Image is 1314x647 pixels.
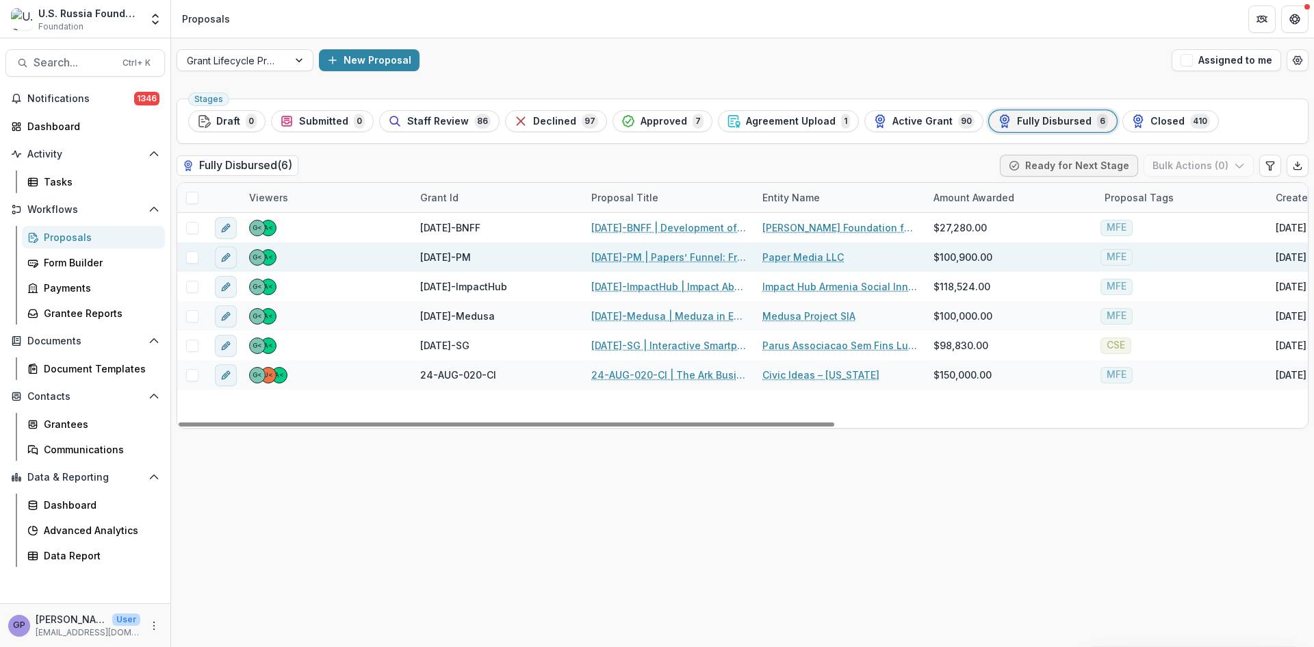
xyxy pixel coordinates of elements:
button: edit [215,364,237,386]
span: 1346 [134,92,159,105]
div: Gennady Podolny <gpodolny@usrf.us> [253,254,262,261]
button: Agreement Upload1 [718,110,859,132]
span: 97 [582,114,598,129]
button: Get Help [1281,5,1309,33]
div: Alan Griffin <alan.griffin@usrf.us> [263,225,273,231]
div: Viewers [241,183,412,212]
button: Open Activity [5,143,165,165]
span: Staff Review [407,116,469,127]
span: Activity [27,149,143,160]
a: 24-AUG-020-CI | The Ark Business Association [591,368,746,382]
span: Stages [194,94,223,104]
div: Ctrl + K [120,55,153,71]
span: Documents [27,335,143,347]
span: 0 [354,114,365,129]
div: [DATE] [1276,309,1306,323]
span: Submitted [299,116,348,127]
div: Entity Name [754,183,925,212]
button: edit [215,305,237,327]
span: Workflows [27,204,143,216]
span: Approved [641,116,687,127]
div: Grantee Reports [44,306,154,320]
div: Grantees [44,417,154,431]
span: 0 [246,114,257,129]
button: Submitted0 [271,110,374,132]
div: Gennady Podolny [13,621,25,630]
div: Payments [44,281,154,295]
span: Fully Disbursed [1017,116,1092,127]
p: [EMAIL_ADDRESS][DOMAIN_NAME] [36,626,140,639]
a: Grantee Reports [22,302,165,325]
div: Document Templates [44,361,154,376]
button: Notifications1346 [5,88,165,110]
span: Notifications [27,93,134,105]
div: [DATE] [1276,338,1306,353]
button: Assigned to me [1172,49,1281,71]
div: Proposal Title [583,183,754,212]
button: Export table data [1287,155,1309,177]
button: Search... [5,49,165,77]
span: $150,000.00 [933,368,992,382]
button: Open Data & Reporting [5,466,165,488]
button: Bulk Actions (0) [1144,155,1254,177]
div: Proposals [182,12,230,26]
div: Communications [44,442,154,457]
button: Declined97 [505,110,607,132]
div: Proposal Tags [1096,183,1267,212]
a: Dashboard [5,115,165,138]
div: Proposal Title [583,190,667,205]
span: 24-AUG-020-CI [420,368,496,382]
div: [DATE] [1276,250,1306,264]
div: Alan Griffin <alan.griffin@usrf.us> [274,372,284,379]
div: Proposal Tags [1096,190,1182,205]
span: $27,280.00 [933,220,987,235]
p: [PERSON_NAME] [36,612,107,626]
button: Ready for Next Stage [1000,155,1138,177]
span: 7 [693,114,704,129]
span: [DATE]-Medusa [420,309,495,323]
a: Dashboard [22,494,165,516]
div: Dashboard [27,119,154,134]
button: Fully Disbursed6 [989,110,1117,132]
div: Gennady Podolny <gpodolny@usrf.us> [253,225,262,231]
h2: Fully Disbursed ( 6 ) [177,155,298,175]
span: 6 [1097,114,1108,129]
a: Tasks [22,170,165,193]
div: Data Report [44,548,154,563]
a: Civic Ideas – [US_STATE] [762,368,879,382]
button: More [146,618,162,634]
button: Open Contacts [5,385,165,407]
div: Grant Id [412,183,583,212]
button: Edit table settings [1259,155,1281,177]
button: Open table manager [1287,49,1309,71]
span: $98,830.00 [933,338,988,353]
a: [DATE]-BNFF | Development of the Media Studies Program [591,220,746,235]
span: $100,900.00 [933,250,992,264]
span: Draft [216,116,240,127]
a: Grantees [22,413,165,435]
a: Payments [22,277,165,299]
a: [DATE]-ImpactHub | Impact Abroad: Supporting Russian Impact Entrepreneurs to Start Their Ventures... [591,279,746,294]
a: Impact Hub Armenia Social Innovation Development [762,279,917,294]
a: Parus Associacao Sem Fins Lucrativos [762,338,917,353]
div: Tasks [44,175,154,189]
a: Advanced Analytics [22,519,165,542]
div: Dashboard [44,498,154,512]
button: Open entity switcher [146,5,165,33]
a: [DATE]-Medusa | Meduza in English [591,309,746,323]
button: Staff Review86 [379,110,500,132]
span: 90 [958,114,975,129]
span: Active Grant [892,116,953,127]
button: Closed410 [1122,110,1219,132]
div: U.S. Russia Foundation [38,6,140,21]
div: Amount Awarded [925,190,1022,205]
div: [DATE] [1276,279,1306,294]
span: 410 [1190,114,1210,129]
p: User [112,613,140,626]
div: Entity Name [754,190,828,205]
span: 1 [841,114,850,129]
button: Active Grant90 [864,110,983,132]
